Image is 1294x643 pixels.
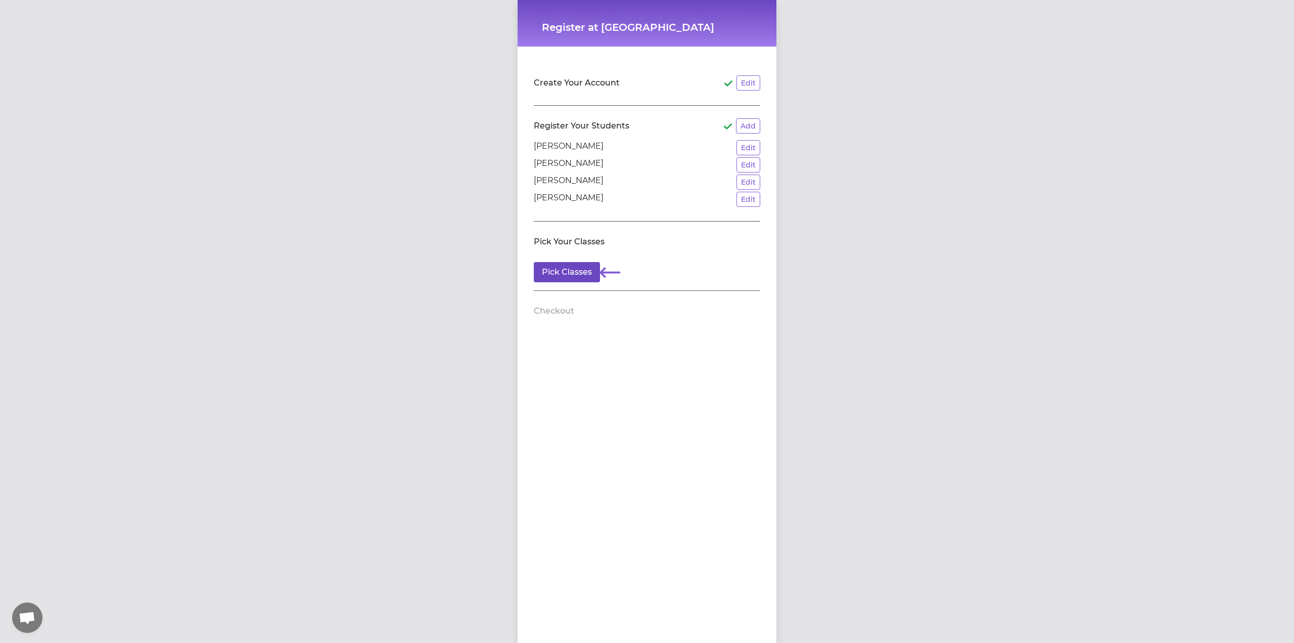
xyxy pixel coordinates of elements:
[534,120,629,132] h2: Register Your Students
[542,20,752,34] h1: Register at [GEOGRAPHIC_DATA]
[736,75,760,91] button: Edit
[736,192,760,207] button: Edit
[736,157,760,173] button: Edit
[534,77,620,89] h2: Create Your Account
[534,140,604,155] p: [PERSON_NAME]
[12,603,42,633] div: Open chat
[736,175,760,190] button: Edit
[534,175,604,190] p: [PERSON_NAME]
[534,157,604,173] p: [PERSON_NAME]
[534,305,574,317] h2: Checkout
[736,118,760,134] button: Add
[534,236,605,248] h2: Pick Your Classes
[534,192,604,207] p: [PERSON_NAME]
[534,262,600,282] button: Pick Classes
[736,140,760,155] button: Edit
